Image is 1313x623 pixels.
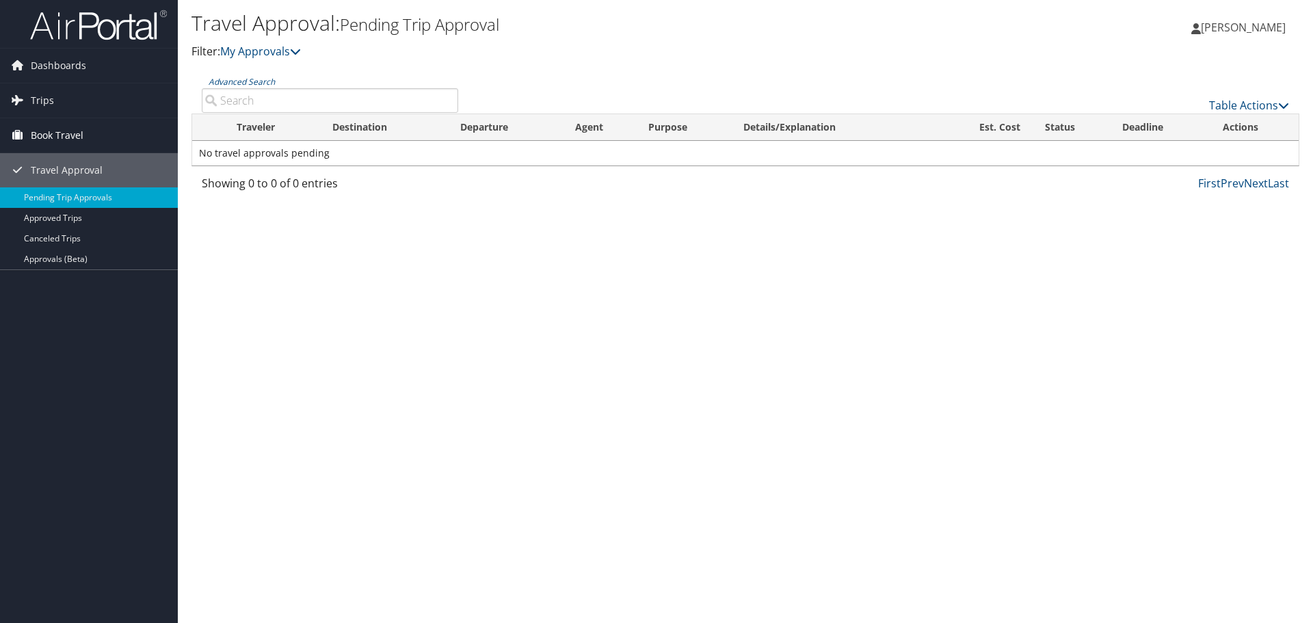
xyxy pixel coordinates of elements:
[1244,176,1268,191] a: Next
[731,114,935,141] th: Details/Explanation
[1209,98,1289,113] a: Table Actions
[31,153,103,187] span: Travel Approval
[563,114,635,141] th: Agent
[1221,176,1244,191] a: Prev
[1268,176,1289,191] a: Last
[320,114,448,141] th: Destination: activate to sort column ascending
[202,175,458,198] div: Showing 0 to 0 of 0 entries
[1198,176,1221,191] a: First
[935,114,1033,141] th: Est. Cost: activate to sort column ascending
[1201,20,1286,35] span: [PERSON_NAME]
[192,141,1299,165] td: No travel approvals pending
[31,49,86,83] span: Dashboards
[636,114,731,141] th: Purpose
[1210,114,1299,141] th: Actions
[191,9,930,38] h1: Travel Approval:
[31,118,83,153] span: Book Travel
[209,76,275,88] a: Advanced Search
[1110,114,1211,141] th: Deadline: activate to sort column descending
[448,114,563,141] th: Departure: activate to sort column ascending
[1033,114,1110,141] th: Status: activate to sort column ascending
[31,83,54,118] span: Trips
[202,88,458,113] input: Advanced Search
[30,9,167,41] img: airportal-logo.png
[340,13,499,36] small: Pending Trip Approval
[224,114,320,141] th: Traveler: activate to sort column ascending
[191,43,930,61] p: Filter:
[220,44,301,59] a: My Approvals
[1191,7,1299,48] a: [PERSON_NAME]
